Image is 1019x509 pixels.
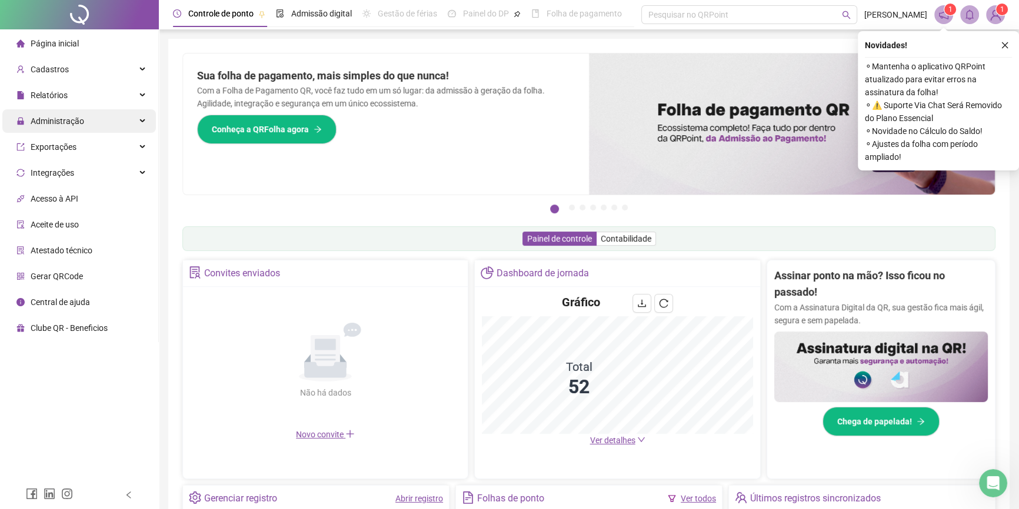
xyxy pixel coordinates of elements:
[204,263,280,283] div: Convites enviados
[26,488,38,500] span: facebook
[477,488,544,508] div: Folhas de ponto
[31,39,79,48] span: Página inicial
[31,194,78,203] span: Acesso à API
[16,143,25,151] span: export
[189,491,201,504] span: setting
[550,205,559,213] button: 1
[580,205,585,210] button: 3
[589,53,995,195] img: banner%2F8d14a306-6205-4263-8e5b-06e9a85ad873.png
[979,469,1007,497] iframe: Intercom live chat
[681,494,716,503] a: Ver todos
[514,11,521,18] span: pushpin
[44,488,55,500] span: linkedin
[345,429,355,438] span: plus
[31,272,83,281] span: Gerar QRCode
[865,99,1012,125] span: ⚬ ⚠️ Suporte Via Chat Será Removido do Plano Essencial
[173,9,181,18] span: clock-circle
[774,331,988,402] img: banner%2F02c71560-61a6-44d4-94b9-c8ab97240462.png
[637,299,647,308] span: download
[601,234,651,243] span: Contabilidade
[31,116,84,126] span: Administração
[917,417,925,426] span: arrow-right
[837,415,912,428] span: Chega de papelada!
[16,298,25,306] span: info-circle
[865,39,907,52] span: Novidades !
[601,205,607,210] button: 5
[462,491,474,504] span: file-text
[31,65,69,74] span: Cadastros
[31,323,108,333] span: Clube QR - Beneficios
[16,246,25,254] span: solution
[197,68,575,84] h2: Sua folha de pagamento, mais simples do que nunca!
[197,84,575,110] p: Com a Folha de Pagamento QR, você faz tudo em um só lugar: da admissão à geração da folha. Agilid...
[774,301,988,327] p: Com a Assinatura Digital da QR, sua gestão fica mais ágil, segura e sem papelada.
[31,91,68,100] span: Relatórios
[750,488,881,508] div: Últimos registros sincronizados
[31,168,74,178] span: Integrações
[448,9,456,18] span: dashboard
[822,407,940,436] button: Chega de papelada!
[291,9,352,18] span: Admissão digital
[16,169,25,177] span: sync
[125,491,133,499] span: left
[16,324,25,332] span: gift
[16,91,25,99] span: file
[611,205,617,210] button: 6
[938,9,949,20] span: notification
[547,9,622,18] span: Folha de pagamento
[1001,41,1009,49] span: close
[590,205,596,210] button: 4
[987,6,1004,24] img: 71661
[944,4,956,15] sup: 1
[16,65,25,73] span: user-add
[314,125,322,133] span: arrow-right
[590,436,645,445] a: Ver detalhes down
[996,4,1008,15] sup: Atualize o seu contato no menu Meus Dados
[481,266,493,279] span: pie-chart
[296,430,355,439] span: Novo convite
[362,9,371,18] span: sun
[212,123,309,136] span: Conheça a QRFolha agora
[31,142,76,152] span: Exportações
[865,60,1012,99] span: ⚬ Mantenha o aplicativo QRPoint atualizado para evitar erros na assinatura da folha!
[497,263,589,283] div: Dashboard de jornada
[622,205,628,210] button: 7
[276,9,284,18] span: file-done
[774,267,988,301] h2: Assinar ponto na mão? Isso ficou no passado!
[16,195,25,203] span: api
[531,9,540,18] span: book
[735,491,747,504] span: team
[204,488,277,508] div: Gerenciar registro
[569,205,575,210] button: 2
[865,138,1012,163] span: ⚬ Ajustes da folha com período ampliado!
[948,5,953,14] span: 1
[395,494,443,503] a: Abrir registro
[271,386,379,399] div: Não há dados
[562,294,600,310] h4: Gráfico
[31,220,79,229] span: Aceite de uso
[61,488,73,500] span: instagram
[590,436,635,445] span: Ver detalhes
[31,297,90,307] span: Central de ajuda
[1000,5,1004,14] span: 1
[842,11,851,19] span: search
[527,234,592,243] span: Painel de controle
[31,246,92,255] span: Atestado técnico
[864,8,927,21] span: [PERSON_NAME]
[16,39,25,48] span: home
[964,9,975,20] span: bell
[189,266,201,279] span: solution
[197,115,337,144] button: Conheça a QRFolha agora
[188,9,254,18] span: Controle de ponto
[637,436,645,444] span: down
[865,125,1012,138] span: ⚬ Novidade no Cálculo do Saldo!
[659,299,668,308] span: reload
[668,494,676,503] span: filter
[258,11,265,18] span: pushpin
[16,220,25,229] span: audit
[16,117,25,125] span: lock
[378,9,437,18] span: Gestão de férias
[463,9,509,18] span: Painel do DP
[16,272,25,280] span: qrcode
